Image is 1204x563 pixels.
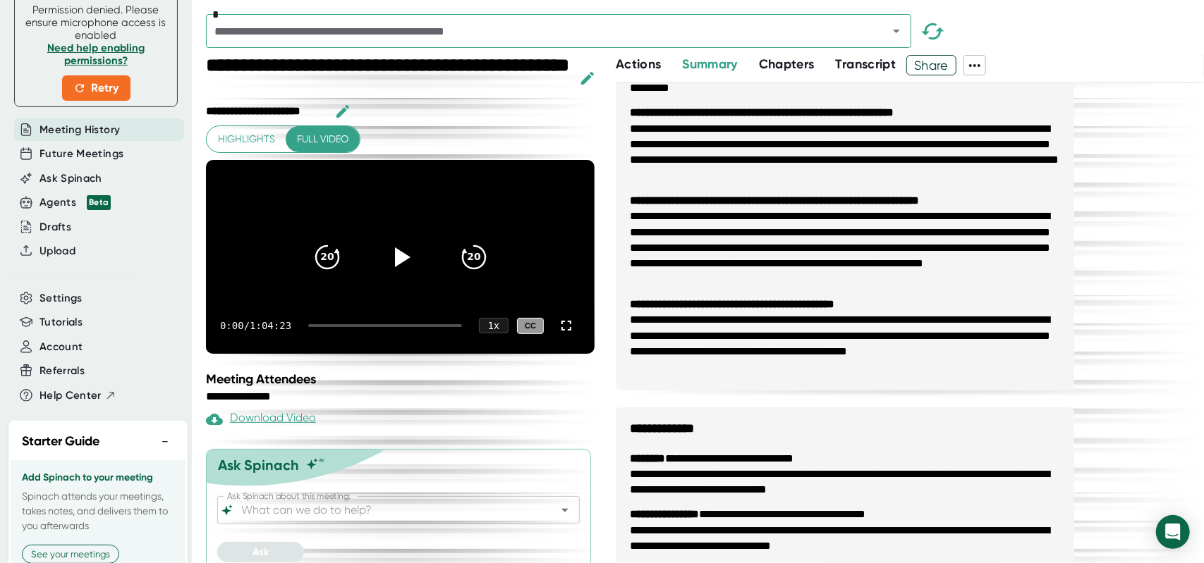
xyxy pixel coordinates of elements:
[759,55,815,74] button: Chapters
[156,431,174,452] button: −
[682,55,737,74] button: Summary
[39,194,111,211] div: Agents
[238,500,534,520] input: What can we do to help?
[23,4,169,101] div: Permission denied. Please ensure microphone access is enabled
[73,80,119,97] span: Retry
[39,219,71,235] button: Drafts
[297,130,348,148] span: Full video
[39,314,83,330] button: Tutorials
[62,75,130,101] button: Retry
[39,146,123,162] button: Future Meetings
[39,388,102,404] span: Help Center
[39,388,116,404] button: Help Center
[87,195,111,210] div: Beta
[39,363,85,379] button: Referrals
[22,489,174,533] p: Spinach attends your meetings, takes notes, and delivers them to you afterwards
[47,42,145,67] a: Need help enabling permissions?
[836,56,896,72] span: Transcript
[555,500,575,520] button: Open
[39,290,83,307] button: Settings
[39,122,120,138] button: Meeting History
[207,126,286,152] button: Highlights
[22,432,99,451] h2: Starter Guide
[616,56,661,72] span: Actions
[22,472,174,483] h3: Add Spinach to your meeting
[616,55,661,74] button: Actions
[906,55,956,75] button: Share
[39,243,75,259] button: Upload
[836,55,896,74] button: Transcript
[218,457,299,474] div: Ask Spinach
[682,56,737,72] span: Summary
[907,53,956,78] span: Share
[759,56,815,72] span: Chapters
[1156,515,1190,549] div: Open Intercom Messenger
[39,339,83,355] button: Account
[253,546,269,558] span: Ask
[206,411,316,428] div: Paid feature
[217,542,304,562] button: Ask
[479,318,509,333] div: 1 x
[39,194,111,211] button: Agents Beta
[206,371,598,387] div: Meeting Attendees
[218,130,275,148] span: Highlights
[39,171,102,187] button: Ask Spinach
[887,21,906,41] button: Open
[220,320,291,331] div: 0:00 / 1:04:23
[517,318,544,334] div: CC
[286,126,360,152] button: Full video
